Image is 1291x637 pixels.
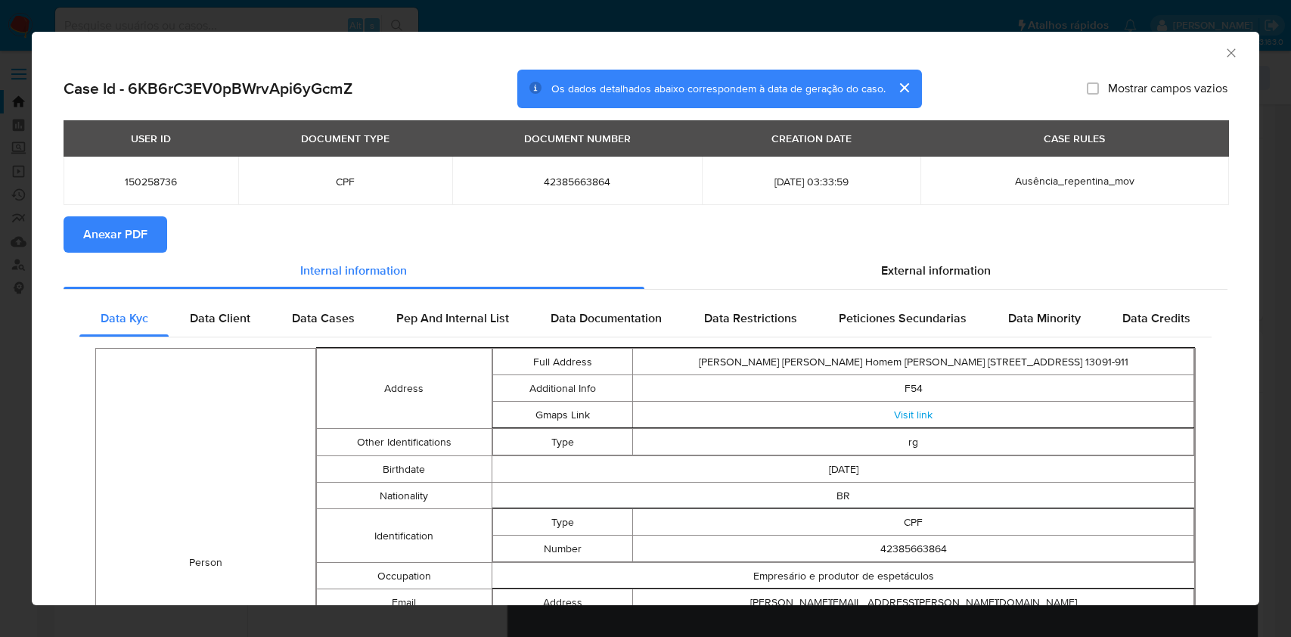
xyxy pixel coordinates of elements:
button: cerrar [886,70,922,106]
td: Gmaps Link [493,402,633,428]
td: Identification [316,509,492,563]
span: Pep And Internal List [396,309,509,327]
span: Anexar PDF [83,218,147,251]
span: Os dados detalhados abaixo correspondem à data de geração do caso. [551,81,886,96]
td: [PERSON_NAME][EMAIL_ADDRESS][PERSON_NAME][DOMAIN_NAME] [633,589,1194,616]
div: USER ID [122,126,180,151]
div: DOCUMENT TYPE [292,126,399,151]
span: [DATE] 03:33:59 [720,175,902,188]
span: Peticiones Secundarias [839,309,967,327]
td: Occupation [316,563,492,589]
span: Data Kyc [101,309,148,327]
div: DOCUMENT NUMBER [515,126,640,151]
span: Data Client [190,309,250,327]
span: Ausência_repentina_mov [1015,173,1134,188]
h2: Case Id - 6KB6rC3EV0pBWrvApi6yGcmZ [64,79,352,98]
span: Data Minority [1008,309,1081,327]
a: Visit link [894,407,933,422]
td: Address [493,589,633,616]
td: Nationality [316,483,492,509]
span: External information [881,262,991,279]
td: [DATE] [492,456,1195,483]
td: Email [316,589,492,617]
td: Number [493,536,633,562]
span: Data Restrictions [704,309,797,327]
td: 42385663864 [633,536,1194,562]
div: Detailed internal info [79,300,1212,337]
input: Mostrar campos vazios [1087,82,1099,95]
td: Birthdate [316,456,492,483]
span: Data Documentation [551,309,662,327]
td: rg [633,429,1194,455]
div: CREATION DATE [762,126,861,151]
td: Full Address [493,349,633,375]
span: CPF [256,175,434,188]
td: Empresário e produtor de espetáculos [492,563,1195,589]
span: 42385663864 [470,175,684,188]
td: Additional Info [493,375,633,402]
td: Type [493,429,633,455]
td: Address [316,349,492,429]
td: Other Identifications [316,429,492,456]
span: Data Credits [1122,309,1190,327]
td: F54 [633,375,1194,402]
span: 150258736 [82,175,220,188]
div: CASE RULES [1035,126,1114,151]
span: Mostrar campos vazios [1108,81,1227,96]
td: CPF [633,509,1194,536]
span: Internal information [300,262,407,279]
button: Anexar PDF [64,216,167,253]
td: Type [493,509,633,536]
td: BR [492,483,1195,509]
button: Fechar a janela [1224,45,1237,59]
div: Detailed info [64,253,1227,289]
td: [PERSON_NAME] [PERSON_NAME] Homem [PERSON_NAME] [STREET_ADDRESS] 13091-911 [633,349,1194,375]
span: Data Cases [292,309,355,327]
div: closure-recommendation-modal [32,32,1259,605]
